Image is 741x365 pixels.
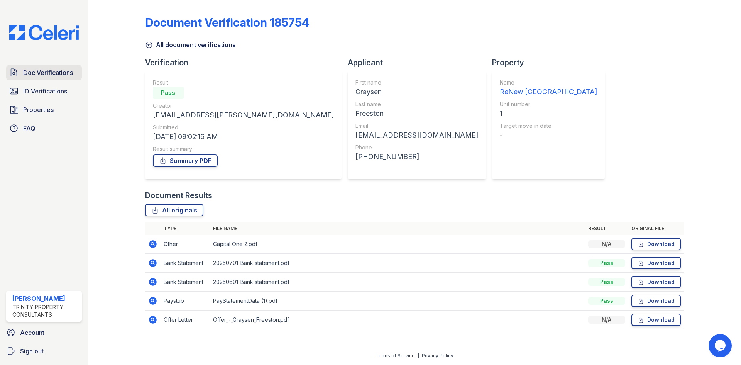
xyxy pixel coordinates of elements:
a: FAQ [6,121,82,136]
a: Download [631,295,681,307]
div: Submitted [153,124,334,131]
div: [PHONE_NUMBER] [355,151,478,162]
a: Download [631,314,681,326]
div: - [500,130,597,141]
div: Pass [153,87,184,99]
span: Doc Verifications [23,68,73,77]
th: File name [210,222,585,235]
td: PayStatementData (1).pdf [210,292,585,311]
div: Creator [153,102,334,110]
div: Pass [588,278,625,286]
div: Pass [588,259,625,267]
div: Result summary [153,145,334,153]
a: Name ReNew [GEOGRAPHIC_DATA] [500,79,597,97]
td: Bank Statement [161,254,210,273]
a: Download [631,257,681,269]
div: Trinity Property Consultants [12,303,79,319]
a: Download [631,238,681,250]
div: [PERSON_NAME] [12,294,79,303]
div: N/A [588,316,625,324]
div: | [418,353,419,358]
div: Document Verification 185754 [145,15,310,29]
span: ID Verifications [23,87,67,96]
span: Properties [23,105,54,114]
td: Offer Letter [161,311,210,329]
div: Result [153,79,334,87]
th: Original file [628,222,684,235]
div: Applicant [348,57,492,68]
td: Capital One 2.pdf [210,235,585,254]
a: Privacy Policy [422,353,453,358]
a: All originals [145,204,203,216]
div: ReNew [GEOGRAPHIC_DATA] [500,87,597,97]
span: Account [20,328,44,337]
span: Sign out [20,346,44,356]
div: Pass [588,297,625,305]
div: [EMAIL_ADDRESS][PERSON_NAME][DOMAIN_NAME] [153,110,334,121]
div: Graysen [355,87,478,97]
a: Terms of Service [376,353,415,358]
th: Result [585,222,628,235]
div: Name [500,79,597,87]
td: 20250701-Bank statement.pdf [210,254,585,273]
div: [EMAIL_ADDRESS][DOMAIN_NAME] [355,130,478,141]
td: Bank Statement [161,273,210,292]
a: Download [631,276,681,288]
div: Unit number [500,100,597,108]
div: First name [355,79,478,87]
div: Document Results [145,190,212,201]
div: 1 [500,108,597,119]
td: Other [161,235,210,254]
th: Type [161,222,210,235]
a: Account [3,325,85,340]
div: Email [355,122,478,130]
span: FAQ [23,124,36,133]
div: Last name [355,100,478,108]
td: 20250601-Bank statement.pdf [210,273,585,292]
div: N/A [588,240,625,248]
div: [DATE] 09:02:16 AM [153,131,334,142]
div: Phone [355,144,478,151]
iframe: chat widget [709,334,733,357]
a: Doc Verifications [6,65,82,80]
div: Freeston [355,108,478,119]
td: Offer_-_Graysen_Freeston.pdf [210,311,585,329]
a: ID Verifications [6,83,82,99]
a: Summary PDF [153,154,218,167]
img: CE_Logo_Blue-a8612792a0a2168367f1c8372b55b34899dd931a85d93a1a3d3e32e68fde9ad4.png [3,25,85,40]
div: Property [492,57,611,68]
a: Properties [6,102,82,117]
a: All document verifications [145,40,236,49]
a: Sign out [3,343,85,359]
div: Target move in date [500,122,597,130]
td: Paystub [161,292,210,311]
div: Verification [145,57,348,68]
